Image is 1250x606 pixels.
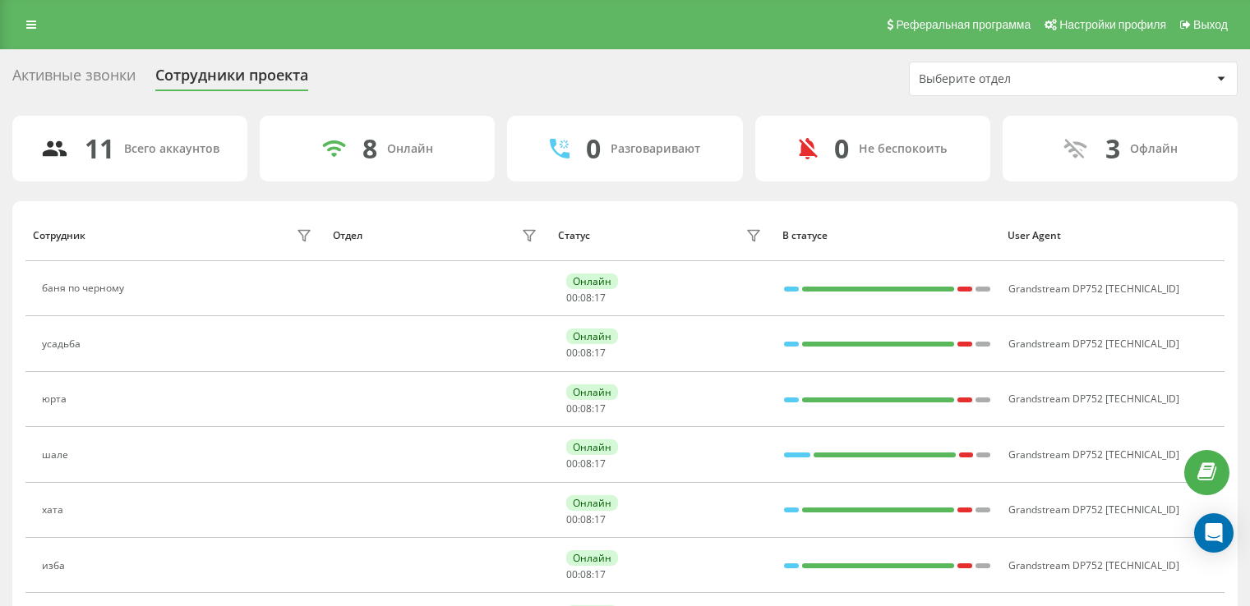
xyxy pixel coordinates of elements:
span: 08 [580,457,592,471]
div: Онлайн [566,439,618,455]
div: В статусе [782,230,992,241]
span: Grandstream DP752 [TECHNICAL_ID] [1008,558,1179,572]
span: Grandstream DP752 [TECHNICAL_ID] [1008,392,1179,406]
div: 11 [85,133,114,164]
span: 08 [580,402,592,415]
div: : : [566,403,606,415]
div: Офлайн [1130,142,1178,156]
span: 00 [566,567,578,581]
div: : : [566,514,606,526]
div: : : [566,569,606,581]
div: Активные звонки [12,67,136,92]
span: Grandstream DP752 [TECHNICAL_ID] [1008,282,1179,296]
span: 00 [566,402,578,415]
span: 17 [594,291,606,305]
div: Сотрудник [33,230,85,241]
span: Выход [1193,18,1228,31]
span: 00 [566,512,578,526]
div: Онлайн [566,384,618,400]
span: 08 [580,291,592,305]
div: Онлайн [387,142,433,156]
span: 08 [580,346,592,360]
div: 0 [834,133,849,164]
div: Всего аккаунтов [124,142,219,156]
div: Онлайн [566,273,618,289]
div: хата [42,504,67,516]
div: Статус [558,230,590,241]
span: 00 [566,346,578,360]
span: 00 [566,457,578,471]
div: Отдел [333,230,362,241]
div: : : [566,458,606,470]
div: юрта [42,393,71,405]
div: 8 [362,133,377,164]
div: 0 [586,133,601,164]
span: 17 [594,402,606,415]
span: Grandstream DP752 [TECHNICAL_ID] [1008,503,1179,516]
span: 00 [566,291,578,305]
div: User Agent [1008,230,1217,241]
div: Open Intercom Messenger [1194,513,1234,553]
div: Онлайн [566,495,618,511]
div: Выберите отдел [919,72,1115,86]
div: изба [42,560,69,572]
div: шале [42,449,72,461]
span: Реферальная программа [896,18,1031,31]
div: Разговаривают [611,142,700,156]
div: Онлайн [566,328,618,344]
span: 08 [580,512,592,526]
span: Grandstream DP752 [TECHNICAL_ID] [1008,337,1179,351]
div: : : [566,347,606,359]
span: 08 [580,567,592,581]
div: усадьба [42,338,85,350]
div: баня по черному [42,282,128,294]
span: Настройки профиля [1059,18,1166,31]
div: Онлайн [566,550,618,566]
div: 3 [1105,133,1120,164]
span: 17 [594,567,606,581]
div: Не беспокоить [859,142,947,156]
span: 17 [594,512,606,526]
span: 17 [594,457,606,471]
span: 17 [594,346,606,360]
div: : : [566,292,606,304]
span: Grandstream DP752 [TECHNICAL_ID] [1008,448,1179,461]
div: Сотрудники проекта [155,67,308,92]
